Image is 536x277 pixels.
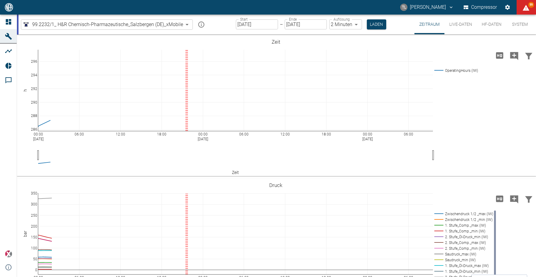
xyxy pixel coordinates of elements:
button: thomas.lueder@neuman-esser.com [399,2,455,13]
button: HF-Daten [477,15,506,34]
p: – [280,21,283,28]
span: Hohe Auflösung [492,195,507,201]
label: Ende [289,17,297,22]
input: DD.MM.YYYY [285,19,327,29]
img: Xplore Logo [5,250,12,258]
button: Compressor [462,2,498,13]
label: Start [240,17,248,22]
div: TL [400,4,407,11]
input: DD.MM.YYYY [236,19,278,29]
div: 2 Minuten [329,19,362,29]
a: 99.2232/1_ H&R Chemisch-Pharmazeutische_Salzbergen (DE)_xMobile [22,21,183,28]
button: Daten filtern [521,48,536,63]
span: Hohe Auflösung [492,52,507,58]
button: Laden [367,19,386,29]
label: Auflösung [333,17,350,22]
button: mission info [195,18,207,31]
span: 99 [528,2,534,8]
button: Einstellungen [502,2,513,13]
button: Kommentar hinzufügen [507,48,521,63]
button: Daten filtern [521,191,536,207]
img: logo [4,3,14,11]
button: Live-Daten [444,15,477,34]
span: 99.2232/1_ H&R Chemisch-Pharmazeutische_Salzbergen (DE)_xMobile [32,21,183,28]
button: Zeitraum [414,15,444,34]
button: Kommentar hinzufügen [507,191,521,207]
button: System [506,15,534,34]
